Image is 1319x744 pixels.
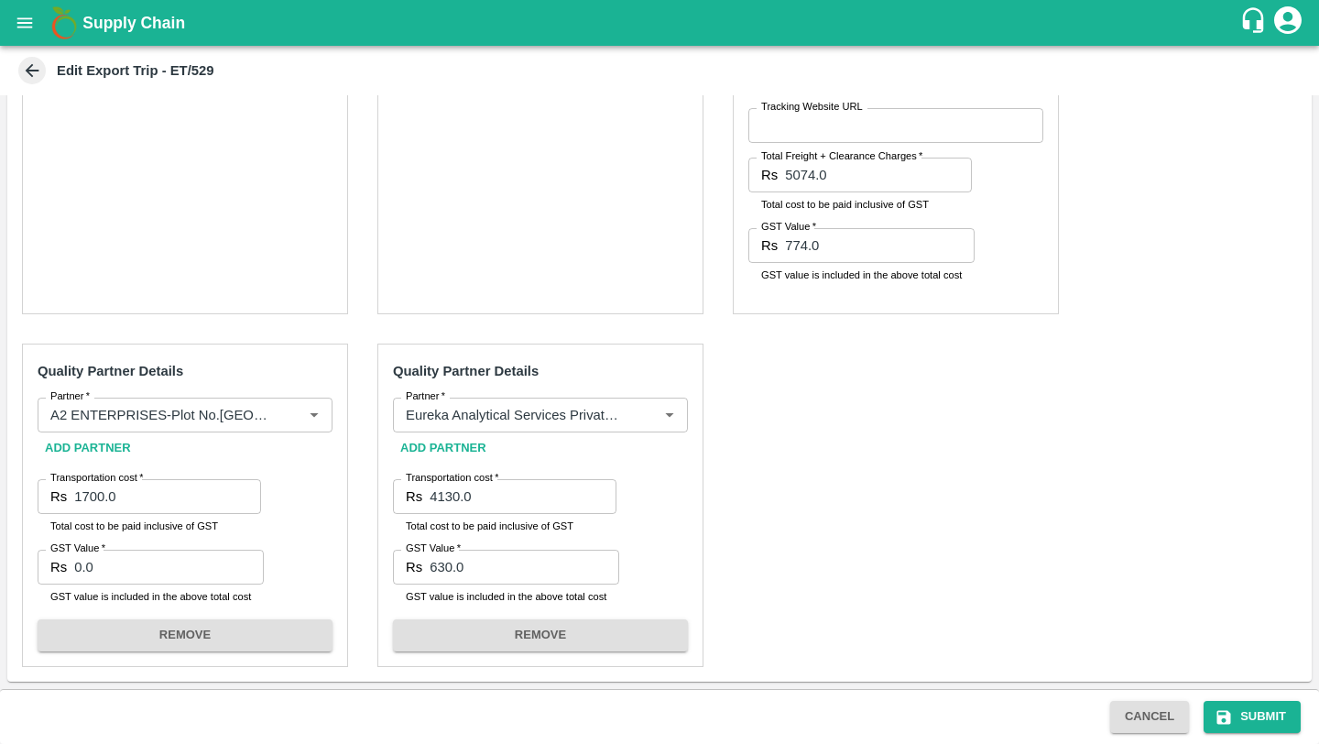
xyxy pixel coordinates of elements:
input: GST Included in the above cost [785,228,975,263]
label: Partner [50,389,90,404]
label: Transportation cost [406,471,498,486]
button: REMOVE [38,619,332,651]
p: Total cost to be paid inclusive of GST [50,518,248,534]
button: Add Partner [38,432,138,465]
label: Tracking Website URL [761,100,863,115]
p: Rs [406,487,422,507]
p: Total cost to be paid inclusive of GST [406,518,604,534]
div: account of current user [1271,4,1304,42]
label: Total Freight + Clearance Charges [761,149,922,164]
button: open drawer [4,2,46,44]
p: Rs [50,487,67,507]
button: Open [302,403,326,427]
label: Partner [406,389,445,404]
a: Supply Chain [82,10,1239,36]
p: Rs [50,557,67,577]
label: GST Value [50,542,105,556]
label: GST Value [406,542,461,556]
label: GST Value [761,220,816,235]
div: customer-support [1239,6,1271,39]
label: Transportation cost [50,471,143,486]
p: GST value is included in the above total cost [761,267,962,283]
p: Rs [761,165,778,185]
strong: Quality Partner Details [393,364,539,378]
b: Edit Export Trip - ET/529 [57,63,214,78]
button: Cancel [1110,701,1189,733]
img: logo [46,5,82,41]
button: Open [658,403,681,427]
p: Total cost to be paid inclusive of GST [761,196,959,213]
b: Supply Chain [82,14,185,32]
strong: Quality Partner Details [38,364,183,378]
button: REMOVE [393,619,688,651]
p: GST value is included in the above total cost [406,588,606,605]
p: GST value is included in the above total cost [50,588,251,605]
input: Select Partner [398,403,628,427]
input: GST Included in the above cost [430,550,619,585]
input: GST Included in the above cost [74,550,264,585]
p: Rs [406,557,422,577]
button: Submit [1204,701,1301,733]
input: Select Partner [43,403,273,427]
p: Rs [761,235,778,256]
button: Add Partner [393,432,494,465]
